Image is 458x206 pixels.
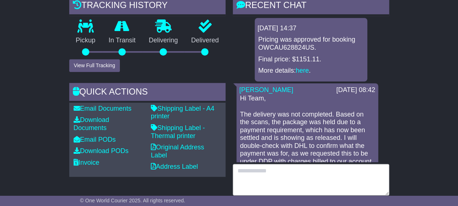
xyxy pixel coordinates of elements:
[74,159,99,166] a: Invoice
[151,124,205,140] a: Shipping Label - Thermal printer
[151,163,198,170] a: Address Label
[69,37,102,45] p: Pickup
[258,24,364,33] div: [DATE] 14:37
[69,59,120,72] button: View Full Tracking
[69,83,226,103] div: Quick Actions
[336,86,375,94] div: [DATE] 08:42
[74,105,132,112] a: Email Documents
[258,36,364,52] p: Pricing was approved for booking OWCAU628824US.
[80,198,185,203] span: © One World Courier 2025. All rights reserved.
[151,144,204,159] a: Original Address Label
[184,37,225,45] p: Delivered
[258,67,364,75] p: More details: .
[102,37,142,45] p: In Transit
[258,56,364,64] p: Final price: $1151.11.
[240,95,375,189] p: Hi Team, The delivery was not completed. Based on the scans, the package was held due to a paymen...
[239,86,293,94] a: [PERSON_NAME]
[74,116,109,131] a: Download Documents
[151,105,214,120] a: Shipping Label - A4 printer
[296,67,309,74] a: here
[74,136,116,143] a: Email PODs
[74,147,129,154] a: Download PODs
[142,37,184,45] p: Delivering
